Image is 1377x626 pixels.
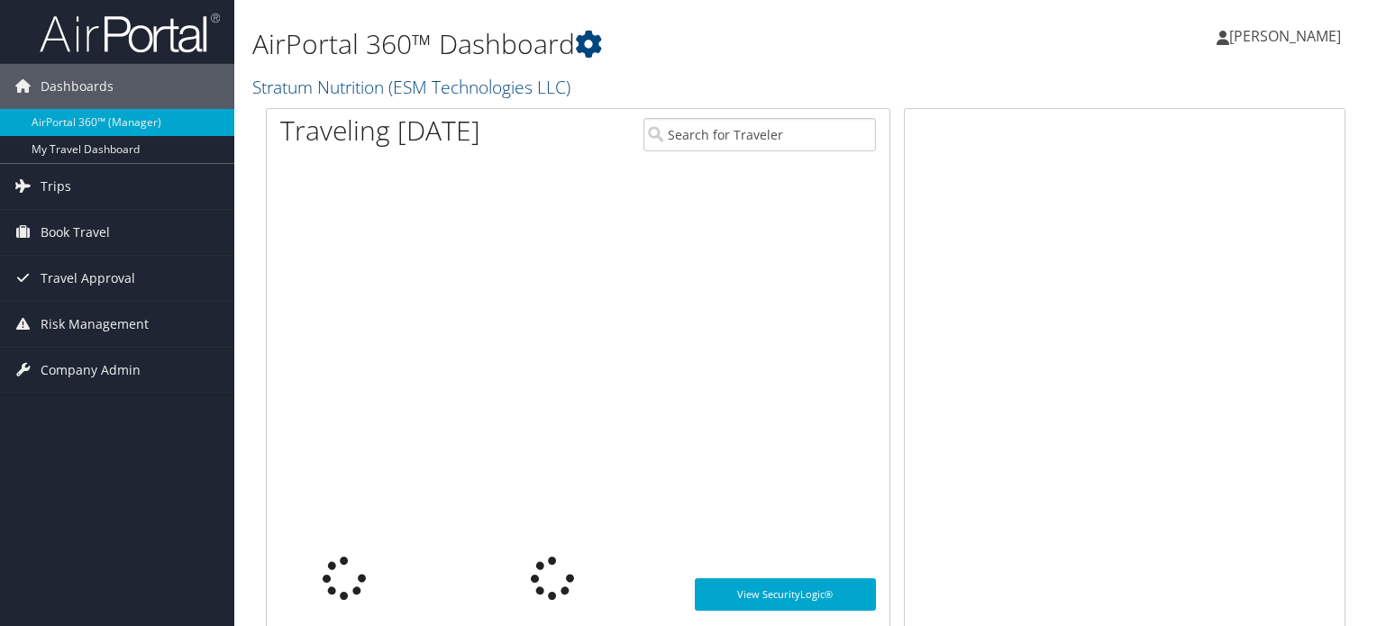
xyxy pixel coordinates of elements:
a: View SecurityLogic® [695,578,875,611]
span: Company Admin [41,348,141,393]
input: Search for Traveler [643,118,876,151]
span: Book Travel [41,210,110,255]
span: Dashboards [41,64,114,109]
a: Stratum Nutrition (ESM Technologies LLC) [252,75,575,99]
span: Trips [41,164,71,209]
img: airportal-logo.png [40,12,220,54]
span: [PERSON_NAME] [1229,26,1341,46]
a: [PERSON_NAME] [1217,9,1359,63]
h1: AirPortal 360™ Dashboard [252,25,990,63]
h1: Traveling [DATE] [280,112,480,150]
span: Risk Management [41,302,149,347]
span: Travel Approval [41,256,135,301]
